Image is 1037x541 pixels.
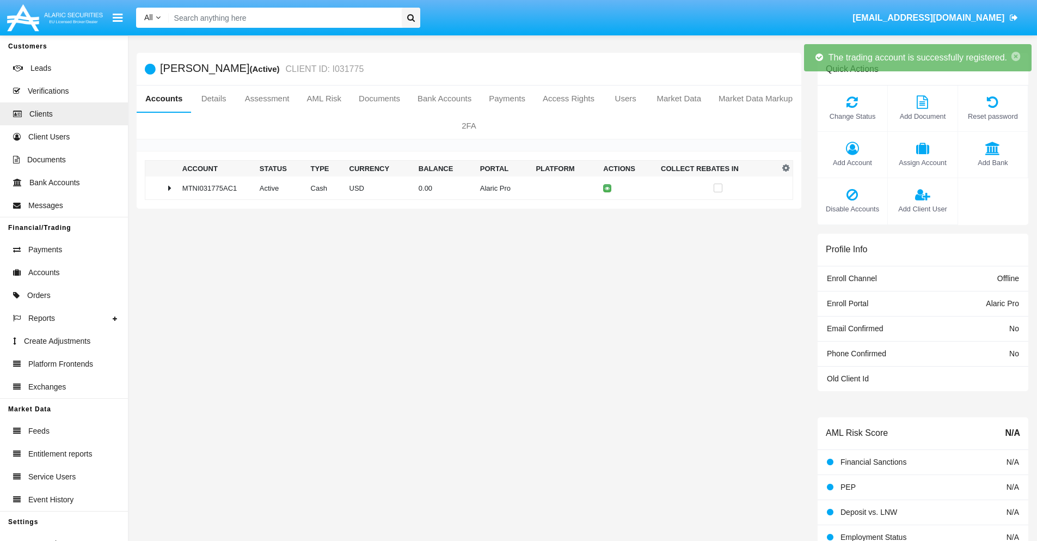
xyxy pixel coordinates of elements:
td: MTNI031775AC1 [178,177,255,200]
span: Enroll Channel [827,274,877,283]
a: AML Risk [298,86,350,112]
span: No [1009,349,1019,358]
th: Collect Rebates In [656,161,779,177]
th: Account [178,161,255,177]
span: Accounts [28,267,60,278]
span: N/A [1007,483,1019,491]
input: Search [169,8,398,28]
span: Disable Accounts [823,204,882,214]
span: N/A [1007,508,1019,516]
span: Phone Confirmed [827,349,886,358]
h5: [PERSON_NAME] [160,63,364,75]
a: Users [603,86,648,112]
a: Market Data Markup [710,86,801,112]
span: Event History [28,494,73,506]
th: Type [306,161,345,177]
th: Balance [414,161,476,177]
span: Payments [28,244,62,256]
h6: Profile Info [826,244,867,254]
span: Service Users [28,471,76,483]
span: Enroll Portal [827,299,868,308]
div: (Active) [249,63,283,75]
span: Alaric Pro [986,299,1019,308]
span: N/A [1005,427,1020,440]
span: No [1009,324,1019,333]
td: Cash [306,177,345,200]
span: Feeds [28,425,50,437]
span: Reports [28,313,55,324]
span: Platform Frontends [28,358,93,370]
span: Add Document [893,111,952,121]
a: Assessment [236,86,298,112]
span: Change Status [823,111,882,121]
th: Actions [599,161,656,177]
a: Access Rights [534,86,603,112]
span: Create Adjustments [24,336,90,347]
span: Deposit vs. LNW [840,508,897,516]
span: N/A [1007,458,1019,466]
a: Documents [350,86,409,112]
span: Orders [27,290,51,301]
span: Offline [997,274,1019,283]
span: PEP [840,483,856,491]
td: Alaric Pro [476,177,532,200]
h6: AML Risk Score [826,428,888,438]
span: Bank Accounts [29,177,80,189]
span: Add Bank [964,157,1022,168]
td: 0.00 [414,177,476,200]
span: Assign Account [893,157,952,168]
a: 2FA [137,113,801,139]
span: Messages [28,200,63,211]
span: Entitlement reports [28,448,93,460]
th: Portal [476,161,532,177]
span: Email Confirmed [827,324,883,333]
a: Payments [480,86,534,112]
td: Active [255,177,306,200]
th: Platform [531,161,599,177]
a: [EMAIL_ADDRESS][DOMAIN_NAME] [848,3,1023,33]
span: Add Account [823,157,882,168]
span: Leads [30,63,51,74]
span: The trading account is successfully registered. [829,53,1007,62]
img: Logo image [5,2,105,34]
span: Client Users [28,131,70,143]
span: [EMAIL_ADDRESS][DOMAIN_NAME] [852,13,1004,22]
span: Exchanges [28,381,66,393]
span: Old Client Id [827,374,869,383]
a: Market Data [648,86,710,112]
span: Add Client User [893,204,952,214]
a: Accounts [137,86,191,112]
span: Reset password [964,111,1022,121]
th: Status [255,161,306,177]
span: All [144,13,153,22]
td: USD [345,177,414,200]
span: Documents [27,154,66,166]
th: Currency [345,161,414,177]
span: Verifications [28,86,69,97]
a: Bank Accounts [409,86,480,112]
a: Details [191,86,236,112]
span: Clients [29,108,53,120]
a: All [136,12,169,23]
small: CLIENT ID: I031775 [283,65,364,74]
span: Financial Sanctions [840,458,906,466]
